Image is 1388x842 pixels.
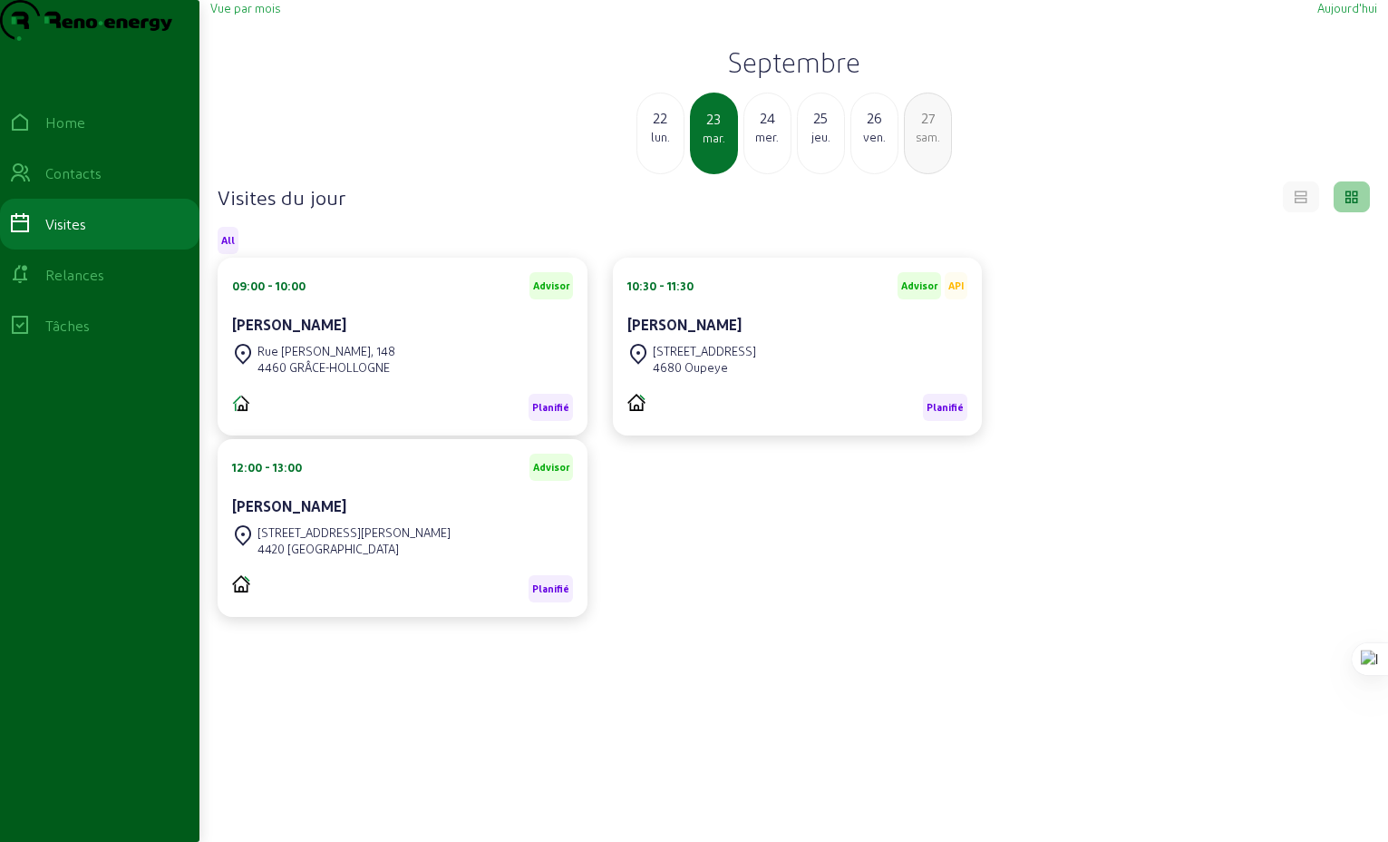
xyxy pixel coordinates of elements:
div: Contacts [45,162,102,184]
img: CITE [232,394,250,412]
div: [STREET_ADDRESS][PERSON_NAME] [257,524,451,541]
div: 12:00 - 13:00 [232,459,302,475]
div: 23 [692,108,736,130]
span: Planifié [927,401,964,414]
span: Advisor [533,461,569,474]
span: All [221,234,235,247]
div: ven. [851,129,898,145]
div: lun. [637,129,684,145]
span: Planifié [532,401,569,414]
span: Vue par mois [210,1,280,15]
div: Tâches [45,315,90,337]
div: Rue [PERSON_NAME], 148 [257,343,395,359]
div: 4680 Oupeye [653,359,756,376]
div: sam. [905,129,951,145]
div: 25 [798,107,844,129]
div: 4460 GRÂCE-HOLLOGNE [257,359,395,376]
cam-card-title: [PERSON_NAME] [232,316,346,333]
h4: Visites du jour [218,184,345,210]
cam-card-title: [PERSON_NAME] [232,497,346,514]
div: 4420 [GEOGRAPHIC_DATA] [257,541,451,557]
img: PVELEC [627,394,645,411]
div: 10:30 - 11:30 [627,278,694,294]
div: 27 [905,107,951,129]
div: Visites [45,213,86,235]
span: Advisor [533,279,569,292]
div: 26 [851,107,898,129]
span: Aujourd'hui [1317,1,1377,15]
span: API [948,279,964,292]
cam-card-title: [PERSON_NAME] [627,316,742,333]
div: 09:00 - 10:00 [232,278,306,294]
img: PVELEC [232,575,250,592]
span: Planifié [532,583,569,595]
div: jeu. [798,129,844,145]
div: 24 [744,107,791,129]
div: Relances [45,264,104,286]
div: [STREET_ADDRESS] [653,343,756,359]
div: 22 [637,107,684,129]
div: Home [45,112,85,133]
div: mer. [744,129,791,145]
h2: Septembre [210,45,1377,78]
span: Advisor [901,279,937,292]
div: mar. [692,130,736,146]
